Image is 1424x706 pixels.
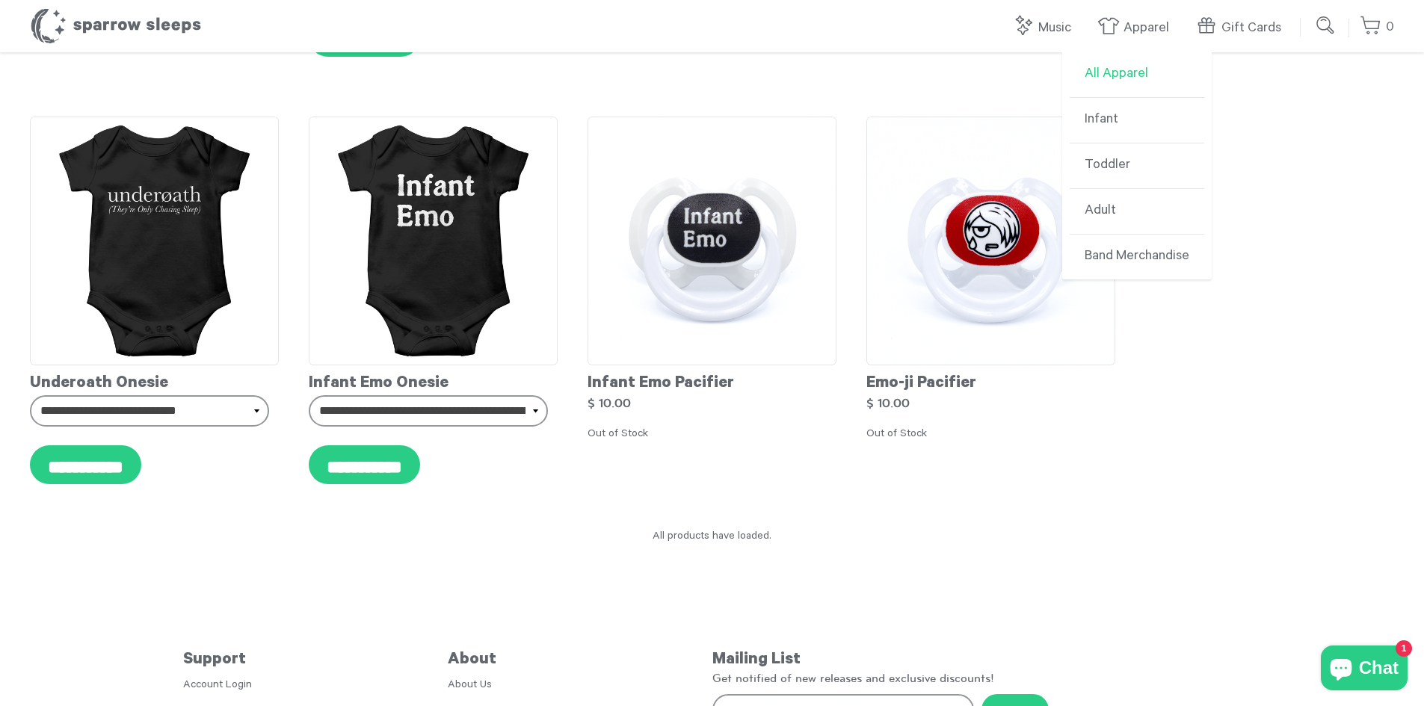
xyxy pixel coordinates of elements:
a: About Us [448,680,492,692]
a: 0 [1360,11,1394,43]
img: InfantEmoOnesie_grande.jpg [309,117,558,365]
a: Account Login [183,680,252,692]
img: UnderoathOnesie_grande.png [30,117,279,365]
a: Apparel [1097,12,1177,44]
a: Band Merchandise [1070,235,1204,279]
div: Infant Emo Onesie [309,365,558,395]
h5: Support [183,651,448,670]
a: Toddler [1070,143,1204,189]
div: Infant Emo Pacifier [588,365,836,395]
div: Underoath Onesie [30,365,279,395]
a: Infant [1070,98,1204,143]
p: Get notified of new releases and exclusive discounts! [712,670,1242,687]
strong: $ 10.00 [588,397,631,409]
a: Music [1012,12,1079,44]
input: Submit [1311,10,1341,40]
a: Gift Cards [1195,12,1289,44]
h1: Sparrow Sleeps [30,7,202,45]
div: Emo-ji Pacifier [866,365,1115,395]
h5: Mailing List [712,651,1242,670]
a: All Apparel [1070,52,1204,98]
inbox-online-store-chat: Shopify online store chat [1316,645,1412,694]
div: Out of Stock [866,427,1115,443]
h5: About [448,651,712,670]
a: Adult [1070,189,1204,235]
strong: $ 10.00 [866,397,910,409]
img: Pacifier-Emo-ji_grande.png [866,117,1115,365]
img: Pacifier-InfantEmo_grande.png [588,117,836,365]
div: Out of Stock [588,427,836,443]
